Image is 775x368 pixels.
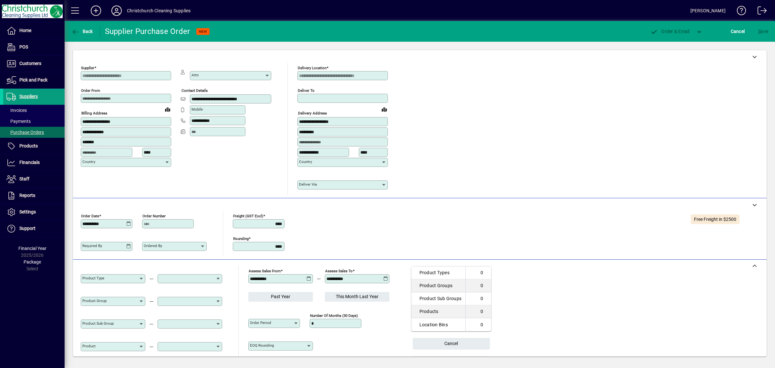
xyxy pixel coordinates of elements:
[191,73,199,77] mat-label: Attn
[105,26,190,37] div: Supplier Purchase Order
[3,138,65,154] a: Products
[729,26,747,37] button: Cancel
[647,26,693,37] button: Order & Email
[465,292,491,305] td: 0
[758,26,768,37] span: ave
[325,292,389,302] button: This Month Last Year
[753,1,767,22] a: Logout
[19,176,29,181] span: Staff
[465,279,491,292] td: 0
[248,292,313,302] button: Past Year
[19,44,28,49] span: POS
[3,204,65,220] a: Settings
[3,105,65,116] a: Invoices
[82,159,95,164] mat-label: Country
[411,292,466,305] td: Product Sub Groups
[250,320,271,325] mat-label: Order period
[82,298,107,303] mat-label: Product Group
[19,209,36,214] span: Settings
[81,66,94,70] mat-label: Supplier
[81,88,100,93] mat-label: Order from
[336,291,378,302] span: This Month Last Year
[732,1,746,22] a: Knowledge Base
[3,221,65,237] a: Support
[81,213,99,218] mat-label: Order date
[3,56,65,72] a: Customers
[6,119,31,124] span: Payments
[19,94,38,99] span: Suppliers
[19,61,41,66] span: Customers
[19,77,47,82] span: Pick and Pack
[82,321,114,326] mat-label: Product Sub group
[298,66,326,70] mat-label: Delivery Location
[70,26,95,37] button: Back
[82,244,102,248] mat-label: Required by
[310,313,358,318] mat-label: Number of Months (30 days)
[444,338,458,349] span: Cancel
[411,318,466,331] td: Location Bins
[757,26,770,37] button: Save
[19,160,40,165] span: Financials
[413,338,490,350] button: Cancel
[3,188,65,204] a: Reports
[690,5,726,16] div: [PERSON_NAME]
[731,26,745,37] span: Cancel
[413,356,490,368] button: Show Summary
[650,29,690,34] span: Order & Email
[19,226,36,231] span: Support
[758,29,761,34] span: S
[71,29,93,34] span: Back
[3,171,65,187] a: Staff
[162,104,173,114] a: View on map
[199,29,207,34] span: NEW
[19,143,38,148] span: Products
[694,217,736,222] span: Free Freight in $2500
[144,244,162,248] mat-label: Ordered by
[65,26,100,37] app-page-header-button: Back
[298,88,315,93] mat-label: Deliver To
[82,276,104,280] mat-label: Product Type
[24,259,41,265] span: Package
[106,5,127,16] button: Profile
[271,291,290,302] span: Past Year
[6,130,44,135] span: Purchase Orders
[233,213,263,218] mat-label: Freight (GST excl)
[250,343,274,348] mat-label: EOQ Rounding
[6,108,27,113] span: Invoices
[86,5,106,16] button: Add
[18,246,46,251] span: Financial Year
[191,107,203,112] mat-label: Mobile
[82,344,96,348] mat-label: Product
[3,23,65,39] a: Home
[3,72,65,88] a: Pick and Pack
[411,279,466,292] td: Product Groups
[142,213,166,218] mat-label: Order number
[411,305,466,318] td: Products
[19,28,31,33] span: Home
[3,127,65,138] a: Purchase Orders
[379,104,389,114] a: View on map
[465,266,491,279] td: 0
[127,5,191,16] div: Christchurch Cleaning Supplies
[465,318,491,331] td: 0
[3,155,65,171] a: Financials
[3,116,65,127] a: Payments
[411,266,466,279] td: Product Types
[19,193,35,198] span: Reports
[299,159,312,164] mat-label: Country
[465,305,491,318] td: 0
[233,236,249,241] mat-label: Rounding
[299,182,317,187] mat-label: Deliver via
[3,39,65,55] a: POS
